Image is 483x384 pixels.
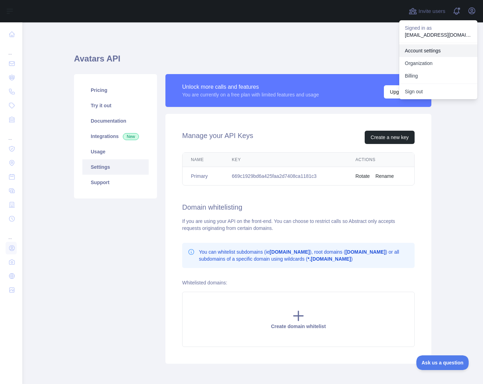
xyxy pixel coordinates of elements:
[376,173,394,180] button: Rename
[405,31,472,38] p: [EMAIL_ADDRESS][DOMAIN_NAME]
[399,57,477,70] a: Organization
[399,85,477,98] button: Sign out
[345,249,386,255] b: [DOMAIN_NAME]
[223,167,347,186] td: 669c1929bd6a425faa2d7408ca1181c3
[6,42,17,56] div: ...
[416,355,469,370] iframe: Toggle Customer Support
[399,44,477,57] a: Account settings
[307,256,351,262] b: *.[DOMAIN_NAME]
[418,7,445,15] span: Invite users
[182,91,319,98] div: You are currently on a free plan with limited features and usage
[223,153,347,167] th: Key
[182,202,415,212] h2: Domain whitelisting
[82,98,149,113] a: Try it out
[183,167,223,186] td: Primary
[271,324,326,329] span: Create domain whitelist
[82,113,149,129] a: Documentation
[182,280,227,285] label: Whitelisted domains:
[74,53,431,70] h1: Avatars API
[82,129,149,144] a: Integrations New
[82,159,149,175] a: Settings
[123,133,139,140] span: New
[384,85,415,99] button: Upgrade
[355,173,370,180] button: Rotate
[347,153,414,167] th: Actions
[199,248,409,262] p: You can whitelist subdomains (ie ), root domains ( ) or all subdomains of a specific domain using...
[405,24,472,31] p: Signed in as
[182,131,253,144] h2: Manage your API Keys
[6,127,17,141] div: ...
[407,6,447,17] button: Invite users
[183,153,223,167] th: Name
[6,226,17,240] div: ...
[82,82,149,98] a: Pricing
[82,144,149,159] a: Usage
[270,249,310,255] b: [DOMAIN_NAME]
[399,70,477,82] button: Billing
[82,175,149,190] a: Support
[365,131,415,144] button: Create a new key
[182,218,415,232] div: If you are using your API on the front-end. You can choose to restrict calls so Abstract only acc...
[182,83,319,91] div: Unlock more calls and features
